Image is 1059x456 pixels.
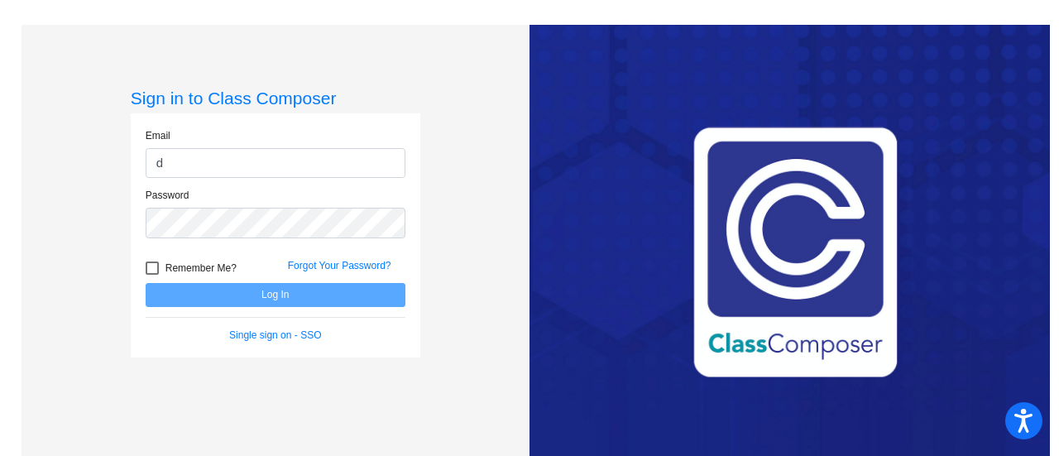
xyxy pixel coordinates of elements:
[146,283,405,307] button: Log In
[229,329,321,341] a: Single sign on - SSO
[146,188,189,203] label: Password
[288,260,391,271] a: Forgot Your Password?
[165,258,237,278] span: Remember Me?
[131,88,420,108] h3: Sign in to Class Composer
[146,128,170,143] label: Email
